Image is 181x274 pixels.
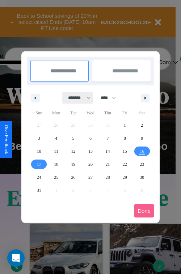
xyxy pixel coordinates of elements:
[134,171,151,184] button: 30
[106,132,109,145] span: 7
[37,171,41,184] span: 24
[82,145,99,158] button: 13
[116,171,133,184] button: 29
[38,132,40,145] span: 3
[65,132,82,145] button: 5
[123,171,127,184] span: 29
[7,249,25,267] div: Open Intercom Messenger
[65,171,82,184] button: 26
[116,145,133,158] button: 15
[54,171,58,184] span: 25
[99,145,116,158] button: 14
[89,132,92,145] span: 6
[116,158,133,171] button: 22
[134,145,151,158] button: 16
[30,184,47,197] button: 31
[37,145,41,158] span: 10
[47,107,64,119] span: Mon
[30,158,47,171] button: 17
[82,132,99,145] button: 6
[47,145,64,158] button: 11
[140,145,144,158] span: 16
[82,107,99,119] span: Wed
[134,132,151,145] button: 9
[140,158,144,171] span: 23
[99,171,116,184] button: 28
[30,171,47,184] button: 24
[47,158,64,171] button: 18
[65,107,82,119] span: Tue
[55,132,57,145] span: 4
[141,132,143,145] span: 9
[47,171,64,184] button: 25
[134,107,151,119] span: Sat
[71,145,76,158] span: 12
[141,119,143,132] span: 2
[88,158,93,171] span: 20
[123,158,127,171] span: 22
[47,132,64,145] button: 4
[4,125,9,154] div: Give Feedback
[37,184,41,197] span: 31
[82,171,99,184] button: 27
[82,158,99,171] button: 20
[99,158,116,171] button: 21
[99,132,116,145] button: 7
[88,145,93,158] span: 13
[30,107,47,119] span: Sun
[65,158,82,171] button: 19
[30,132,47,145] button: 3
[134,119,151,132] button: 2
[71,158,76,171] span: 19
[65,145,82,158] button: 12
[54,145,58,158] span: 11
[116,119,133,132] button: 1
[140,171,144,184] span: 30
[54,158,58,171] span: 18
[37,158,41,171] span: 17
[124,119,126,132] span: 1
[105,171,110,184] span: 28
[99,107,116,119] span: Thu
[116,107,133,119] span: Fri
[30,145,47,158] button: 10
[116,132,133,145] button: 8
[71,171,76,184] span: 26
[123,145,127,158] span: 15
[134,204,154,218] button: Done
[105,158,110,171] span: 21
[124,132,126,145] span: 8
[72,132,75,145] span: 5
[105,145,110,158] span: 14
[88,171,93,184] span: 27
[134,158,151,171] button: 23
